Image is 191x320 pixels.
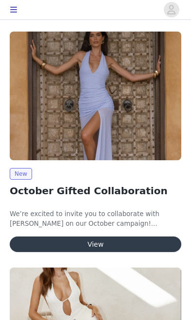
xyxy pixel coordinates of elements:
img: Peppermayo EU [10,32,181,160]
div: avatar [167,2,176,17]
h2: October Gifted Collaboration [10,184,181,198]
span: New [10,168,32,180]
span: We’re excited to invite you to collaborate with [PERSON_NAME] on our October campaign! [10,210,159,227]
a: View [10,241,181,248]
button: View [10,236,181,252]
